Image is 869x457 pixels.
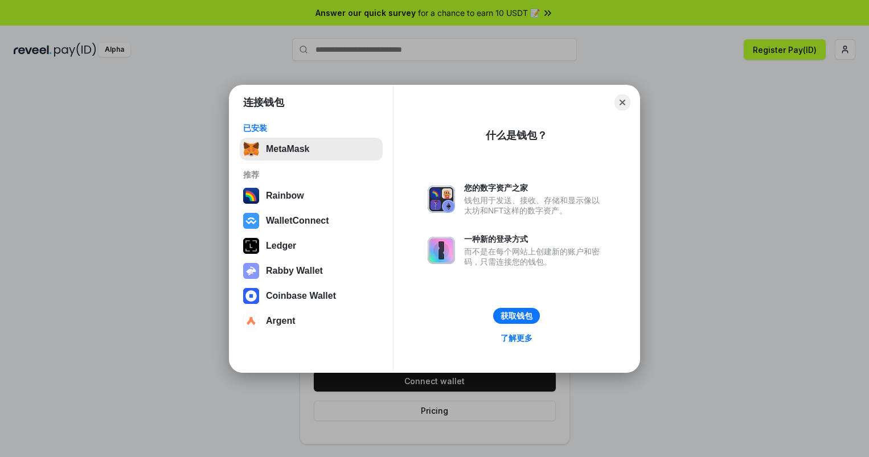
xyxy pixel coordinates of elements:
div: 推荐 [243,170,379,180]
div: 已安装 [243,123,379,133]
div: 了解更多 [501,333,532,343]
img: svg+xml,%3Csvg%20xmlns%3D%22http%3A%2F%2Fwww.w3.org%2F2000%2Fsvg%22%20width%3D%2228%22%20height%3... [243,238,259,254]
button: Rabby Wallet [240,260,383,282]
div: Argent [266,316,296,326]
div: 获取钱包 [501,311,532,321]
div: Coinbase Wallet [266,291,336,301]
img: svg+xml,%3Csvg%20width%3D%2228%22%20height%3D%2228%22%20viewBox%3D%220%200%2028%2028%22%20fill%3D... [243,288,259,304]
div: MetaMask [266,144,309,154]
a: 了解更多 [494,331,539,345]
img: svg+xml,%3Csvg%20width%3D%2228%22%20height%3D%2228%22%20viewBox%3D%220%200%2028%2028%22%20fill%3D... [243,213,259,229]
button: 获取钱包 [493,308,540,324]
img: svg+xml,%3Csvg%20fill%3D%22none%22%20height%3D%2233%22%20viewBox%3D%220%200%2035%2033%22%20width%... [243,141,259,157]
div: Rabby Wallet [266,266,323,276]
div: 钱包用于发送、接收、存储和显示像以太坊和NFT这样的数字资产。 [464,195,605,216]
div: Rainbow [266,191,304,201]
div: WalletConnect [266,216,329,226]
div: 您的数字资产之家 [464,183,605,193]
button: Argent [240,310,383,332]
img: svg+xml,%3Csvg%20xmlns%3D%22http%3A%2F%2Fwww.w3.org%2F2000%2Fsvg%22%20fill%3D%22none%22%20viewBox... [428,237,455,264]
div: Ledger [266,241,296,251]
button: Ledger [240,234,383,257]
button: Close [614,94,630,110]
img: svg+xml,%3Csvg%20width%3D%2228%22%20height%3D%2228%22%20viewBox%3D%220%200%2028%2028%22%20fill%3D... [243,313,259,329]
img: svg+xml,%3Csvg%20xmlns%3D%22http%3A%2F%2Fwww.w3.org%2F2000%2Fsvg%22%20fill%3D%22none%22%20viewBox... [428,186,455,213]
button: Rainbow [240,184,383,207]
button: WalletConnect [240,209,383,232]
h1: 连接钱包 [243,96,284,109]
img: svg+xml,%3Csvg%20xmlns%3D%22http%3A%2F%2Fwww.w3.org%2F2000%2Fsvg%22%20fill%3D%22none%22%20viewBox... [243,263,259,279]
div: 而不是在每个网站上创建新的账户和密码，只需连接您的钱包。 [464,246,605,267]
button: Coinbase Wallet [240,285,383,307]
button: MetaMask [240,138,383,160]
img: svg+xml,%3Csvg%20width%3D%22120%22%20height%3D%22120%22%20viewBox%3D%220%200%20120%20120%22%20fil... [243,188,259,204]
div: 什么是钱包？ [486,129,547,142]
div: 一种新的登录方式 [464,234,605,244]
